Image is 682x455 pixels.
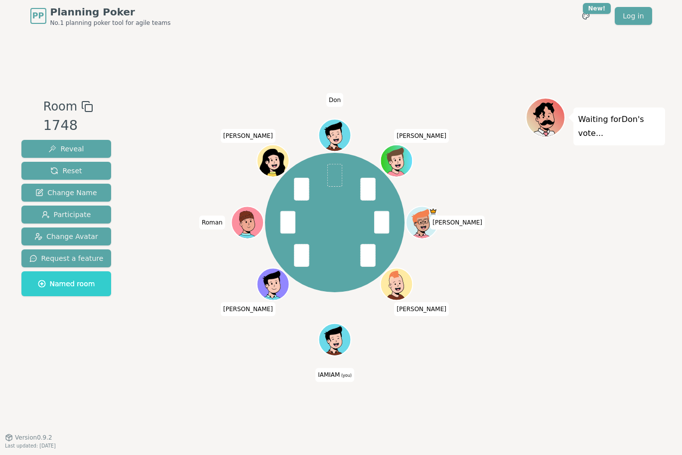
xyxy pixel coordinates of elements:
span: Planning Poker [50,5,171,19]
span: Version 0.9.2 [15,434,52,442]
button: Named room [21,271,112,296]
div: 1748 [43,115,93,136]
span: Reveal [48,144,84,154]
span: Click to change your name [315,368,354,382]
button: New! [577,7,595,25]
span: Request a feature [29,253,104,263]
span: Participate [42,210,91,220]
button: Request a feature [21,249,112,267]
p: Waiting for Don 's vote... [578,113,660,140]
span: Change Avatar [34,231,98,241]
span: (you) [340,373,352,378]
a: PPPlanning PokerNo.1 planning poker tool for agile teams [30,5,171,27]
button: Click to change your avatar [320,325,350,355]
a: Log in [615,7,652,25]
span: James is the host [429,207,437,215]
div: New! [583,3,611,14]
span: Reset [50,166,82,176]
span: Change Name [35,188,97,198]
button: Change Avatar [21,227,112,245]
span: Click to change your name [326,93,343,107]
span: Click to change your name [430,216,485,229]
button: Participate [21,206,112,224]
button: Change Name [21,184,112,202]
span: Click to change your name [199,216,225,229]
span: Click to change your name [394,302,449,316]
button: Reset [21,162,112,180]
span: Click to change your name [221,129,275,143]
span: Last updated: [DATE] [5,443,56,449]
span: No.1 planning poker tool for agile teams [50,19,171,27]
span: Room [43,98,77,115]
span: Named room [38,279,95,289]
button: Reveal [21,140,112,158]
span: Click to change your name [394,129,449,143]
span: Click to change your name [221,302,275,316]
button: Version0.9.2 [5,434,52,442]
span: PP [32,10,44,22]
